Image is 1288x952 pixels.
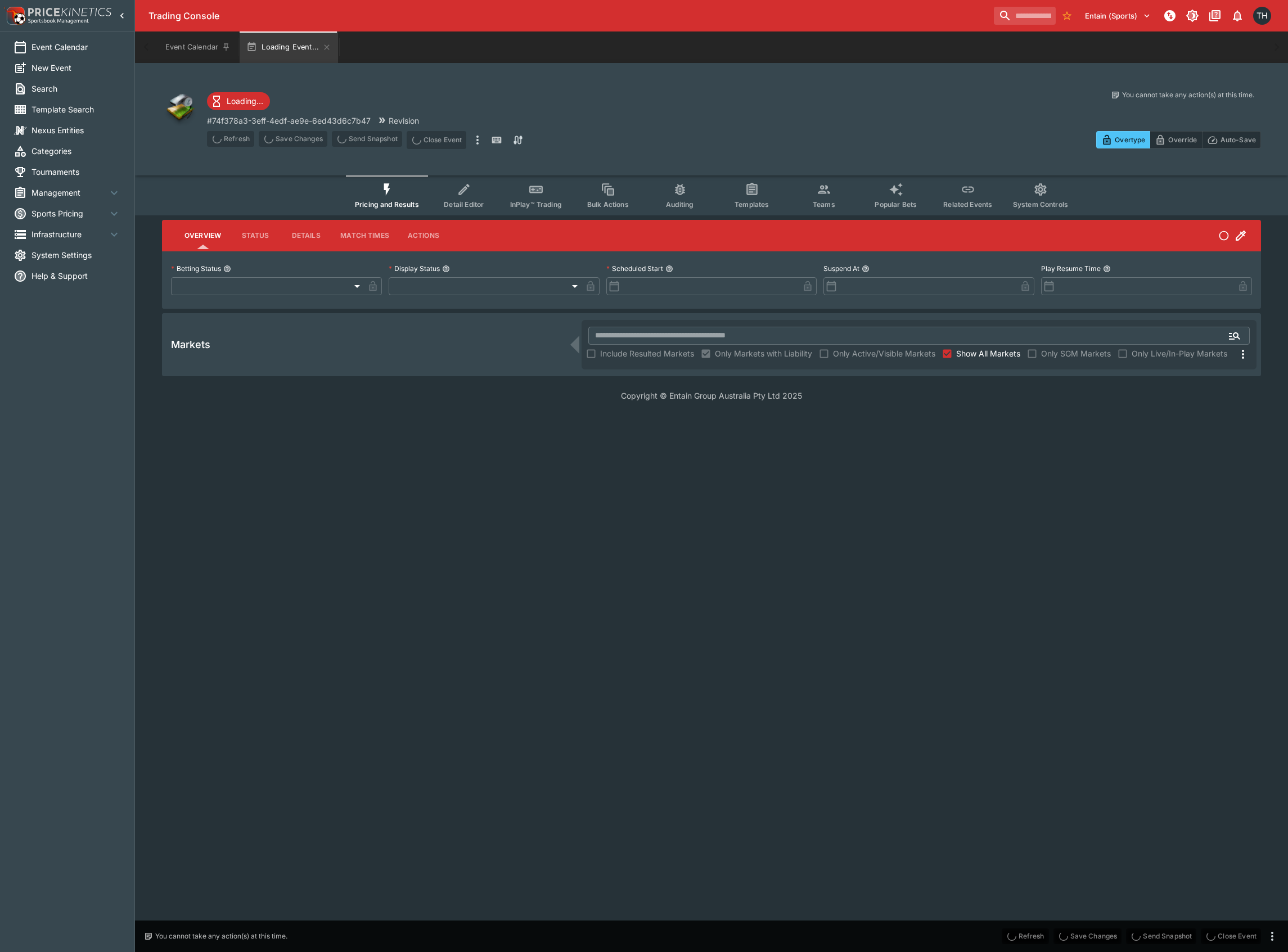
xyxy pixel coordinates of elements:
[31,249,121,261] span: System Settings
[1058,7,1076,25] button: No Bookmarks
[833,348,935,359] span: Only Active/Visible Markets
[31,62,121,74] span: New Event
[1202,131,1261,148] button: Auto-Save
[1266,930,1279,943] button: more
[1224,326,1245,346] button: Open
[162,90,198,126] img: other.png
[715,348,812,359] span: Only Markets with Liability
[227,95,263,107] p: Loading...
[346,175,1077,215] div: Event type filters
[155,931,287,941] p: You cannot take any action(s) at this time.
[1150,131,1202,148] button: Override
[813,200,835,209] span: Teams
[175,222,230,249] button: Overview
[1115,134,1145,146] p: Overtype
[994,7,1056,25] input: search
[1160,6,1180,26] button: NOT Connected to PK
[471,131,484,149] button: more
[3,4,26,27] img: PriceKinetics Logo
[1122,90,1254,100] p: You cannot take any action(s) at this time.
[135,390,1288,401] p: Copyright © Entain Group Australia Pty Ltd 2025
[823,264,859,273] p: Suspend At
[31,207,107,219] span: Sports Pricing
[31,83,121,94] span: Search
[398,222,449,249] button: Actions
[1182,6,1203,26] button: Toggle light/dark mode
[1250,3,1275,28] button: Todd Henderson
[1253,7,1271,25] div: Todd Henderson
[31,41,121,53] span: Event Calendar
[31,103,121,115] span: Template Search
[171,338,210,351] h5: Markets
[665,265,673,273] button: Scheduled Start
[31,187,107,198] span: Management
[1236,348,1250,361] svg: More
[31,166,121,178] span: Tournaments
[31,228,107,240] span: Infrastructure
[1227,6,1248,26] button: Notifications
[666,200,693,209] span: Auditing
[1096,131,1261,148] div: Start From
[1205,6,1225,26] button: Documentation
[606,264,663,273] p: Scheduled Start
[281,222,331,249] button: Details
[444,200,484,209] span: Detail Editor
[1041,264,1101,273] p: Play Resume Time
[735,200,769,209] span: Templates
[148,10,989,22] div: Trading Console
[31,124,121,136] span: Nexus Entities
[240,31,338,63] button: Loading Event...
[223,265,231,273] button: Betting Status
[1013,200,1068,209] span: System Controls
[28,8,111,16] img: PriceKinetics
[1041,348,1111,359] span: Only SGM Markets
[1221,134,1256,146] p: Auto-Save
[875,200,917,209] span: Popular Bets
[28,19,89,24] img: Sportsbook Management
[587,200,629,209] span: Bulk Actions
[442,265,450,273] button: Display Status
[510,200,562,209] span: InPlay™ Trading
[207,115,371,127] p: Copy To Clipboard
[31,270,121,282] span: Help & Support
[389,264,440,273] p: Display Status
[862,265,870,273] button: Suspend At
[1103,265,1111,273] button: Play Resume Time
[389,115,419,127] p: Revision
[1096,131,1150,148] button: Overtype
[159,31,237,63] button: Event Calendar
[1078,7,1158,25] button: Select Tenant
[1168,134,1197,146] p: Override
[31,145,121,157] span: Categories
[943,200,992,209] span: Related Events
[600,348,694,359] span: Include Resulted Markets
[331,222,398,249] button: Match Times
[171,264,221,273] p: Betting Status
[230,222,281,249] button: Status
[956,348,1020,359] span: Show All Markets
[355,200,419,209] span: Pricing and Results
[1132,348,1227,359] span: Only Live/In-Play Markets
